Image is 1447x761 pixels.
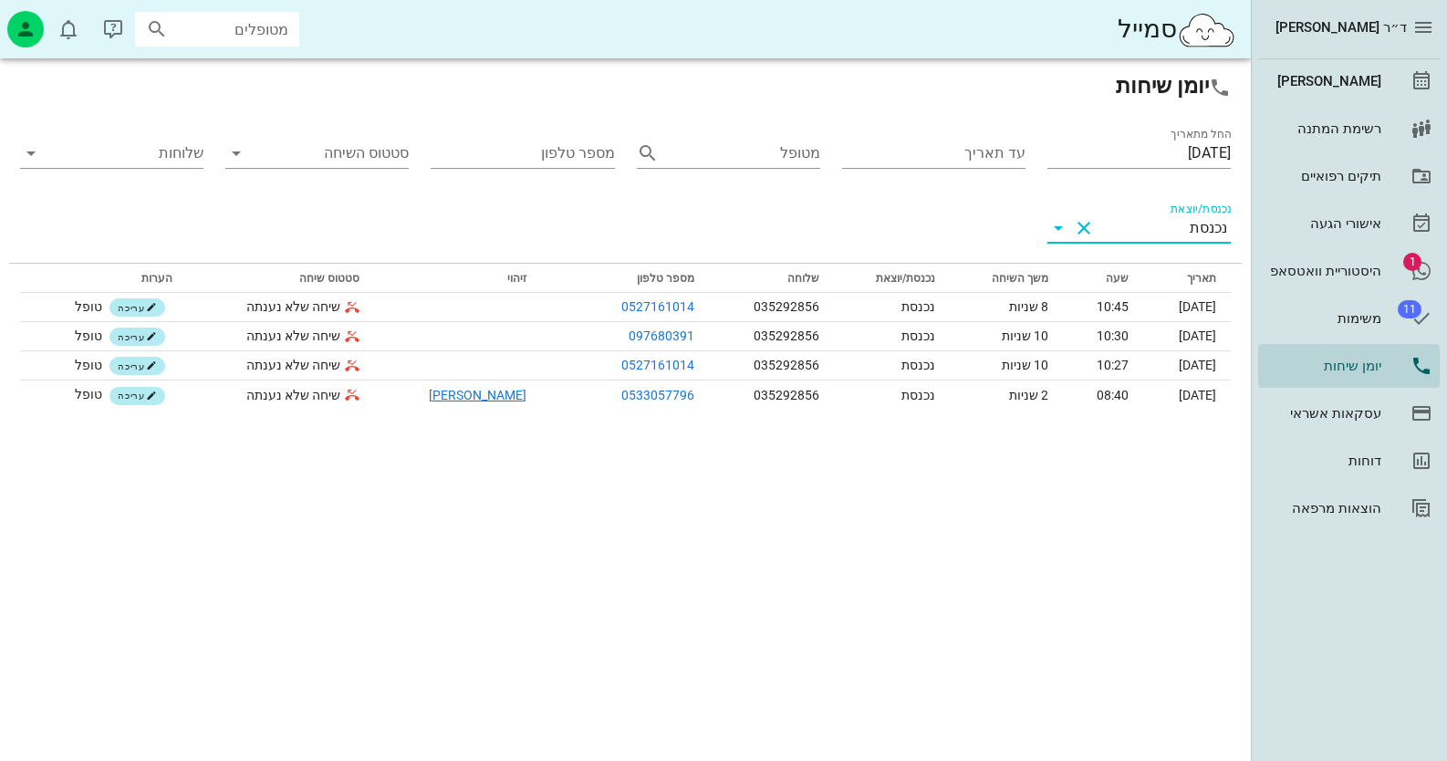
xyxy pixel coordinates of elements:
[109,387,165,405] button: עריכה
[709,264,834,293] th: שלוחה
[1143,264,1231,293] th: תאריך
[246,297,340,317] span: שיחה שלא נענתה
[1171,203,1231,216] label: נכנסת/יוצאת
[1265,121,1381,136] div: רשימת המתנה
[75,299,102,314] span: טופל
[1097,328,1129,343] span: 10:30
[1097,358,1129,372] span: 10:27
[1063,264,1143,293] th: שעה
[1002,328,1048,343] span: 10 שניות
[541,264,709,293] th: מספר טלפון
[901,358,935,372] span: נכנסת
[1179,299,1216,314] span: [DATE]
[1047,214,1231,243] div: נכנסת/יוצאתנכנסתClear נכנסת/יוצאת
[1403,253,1421,271] span: תג
[1265,216,1381,231] div: אישורי הגעה
[1258,202,1440,245] a: אישורי הגעה
[1009,299,1048,314] span: 8 שניות
[1258,344,1440,388] a: יומן שיחות
[187,264,374,293] th: סטטוס שיחה
[1073,217,1095,239] button: Clear נכנסת/יוצאת
[109,357,165,375] button: עריכה
[1179,358,1216,372] span: [DATE]
[1265,74,1381,89] div: [PERSON_NAME]
[118,360,157,371] span: עריכה
[1265,501,1381,516] div: הוצאות מרפאה
[1118,10,1236,49] div: סמייל
[299,272,359,285] span: סטטוס שיחה
[109,328,165,346] button: עריכה
[754,358,819,372] span: 035292856
[1258,486,1440,530] a: הוצאות מרפאה
[429,388,526,402] a: [PERSON_NAME]
[109,298,165,317] button: עריכה
[950,264,1063,293] th: משך השיחה
[992,272,1048,285] span: משך השיחה
[1258,107,1440,151] a: רשימת המתנה
[1265,359,1381,373] div: יומן שיחות
[901,299,935,314] span: נכנסת
[1265,453,1381,468] div: דוחות
[754,388,819,402] span: 035292856
[901,328,935,343] span: נכנסת
[118,391,157,401] span: עריכה
[1179,388,1216,402] span: [DATE]
[637,272,694,285] span: מספר טלפון
[1258,391,1440,435] a: עסקאות אשראי
[1097,299,1129,314] span: 10:45
[141,272,172,285] span: הערות
[75,387,102,401] span: טופל
[629,327,694,346] a: 097680391
[834,264,951,293] th: נכנסת/יוצאת
[787,272,819,285] span: שלוחה
[1265,264,1381,278] div: היסטוריית וואטסאפ
[75,358,102,372] span: טופל
[246,356,340,375] span: שיחה שלא נענתה
[246,327,340,346] span: שיחה שלא נענתה
[754,299,819,314] span: 035292856
[118,302,157,313] span: עריכה
[1002,358,1048,372] span: 10 שניות
[1190,220,1227,236] div: נכנסת
[374,264,541,293] th: זיהוי
[1258,297,1440,340] a: תגמשימות
[225,139,409,168] div: סטטוס השיחה
[1177,12,1236,48] img: SmileCloud logo
[118,331,157,342] span: עריכה
[20,69,1231,102] h2: יומן שיחות
[57,17,65,26] span: תג
[621,386,694,405] a: 0533057796
[1171,128,1231,141] label: החל מתאריך
[1265,311,1381,326] div: משימות
[75,328,102,343] span: טופל
[1106,272,1129,285] span: שעה
[1179,328,1216,343] span: [DATE]
[1265,406,1381,421] div: עסקאות אשראי
[246,386,340,405] span: שיחה שלא נענתה
[20,264,187,293] th: הערות
[876,272,935,285] span: נכנסת/יוצאת
[621,356,694,375] a: 0527161014
[1398,300,1421,318] span: תג
[754,328,819,343] span: 035292856
[1258,249,1440,293] a: תגהיסטוריית וואטסאפ
[1258,439,1440,483] a: דוחות
[507,272,526,285] span: זיהוי
[1258,154,1440,198] a: תיקים רפואיים
[1275,19,1407,36] span: ד״ר [PERSON_NAME]
[1097,388,1129,402] span: 08:40
[1187,272,1216,285] span: תאריך
[1258,59,1440,103] a: [PERSON_NAME]
[621,297,694,317] a: 0527161014
[1009,388,1048,402] span: 2 שניות
[901,388,935,402] span: נכנסת
[1265,169,1381,183] div: תיקים רפואיים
